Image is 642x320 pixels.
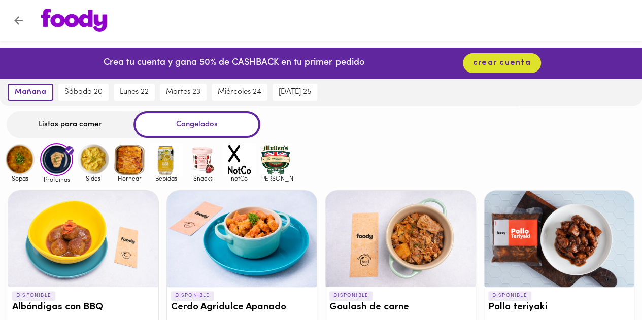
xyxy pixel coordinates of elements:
[484,191,634,287] div: Pollo teriyaki
[160,84,207,101] button: martes 23
[329,302,471,313] h3: Goulash de carne
[186,175,219,182] span: Snacks
[77,143,110,176] img: Sides
[171,291,214,300] p: DISPONIBLE
[133,111,260,138] div: Congelados
[150,143,183,176] img: Bebidas
[4,143,37,176] img: Sopas
[4,175,37,182] span: Sopas
[58,84,109,101] button: sábado 20
[41,9,107,32] img: logo.png
[114,84,155,101] button: lunes 22
[223,175,256,182] span: notCo
[12,302,154,313] h3: Albóndigas con BBQ
[166,88,200,97] span: martes 23
[473,58,531,68] span: crear cuenta
[40,176,73,183] span: Proteinas
[463,53,541,73] button: crear cuenta
[259,175,292,182] span: [PERSON_NAME]
[223,143,256,176] img: notCo
[279,88,311,97] span: [DATE] 25
[186,143,219,176] img: Snacks
[77,175,110,182] span: Sides
[488,302,630,313] h3: Pollo teriyaki
[212,84,267,101] button: miércoles 24
[40,143,73,176] img: Proteinas
[15,88,46,97] span: mañana
[259,143,292,176] img: mullens
[273,84,317,101] button: [DATE] 25
[104,57,364,70] p: Crea tu cuenta y gana 50% de CASHBACK en tu primer pedido
[113,143,146,176] img: Hornear
[113,175,146,182] span: Hornear
[150,175,183,182] span: Bebidas
[329,291,373,300] p: DISPONIBLE
[12,291,55,300] p: DISPONIBLE
[7,111,133,138] div: Listos para comer
[583,261,632,310] iframe: Messagebird Livechat Widget
[167,191,317,287] div: Cerdo Agridulce Apanado
[120,88,149,97] span: lunes 22
[171,302,313,313] h3: Cerdo Agridulce Apanado
[488,291,531,300] p: DISPONIBLE
[218,88,261,97] span: miércoles 24
[325,191,476,287] div: Goulash de carne
[8,191,158,287] div: Albóndigas con BBQ
[64,88,103,97] span: sábado 20
[6,8,31,33] button: Volver
[8,84,53,101] button: mañana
